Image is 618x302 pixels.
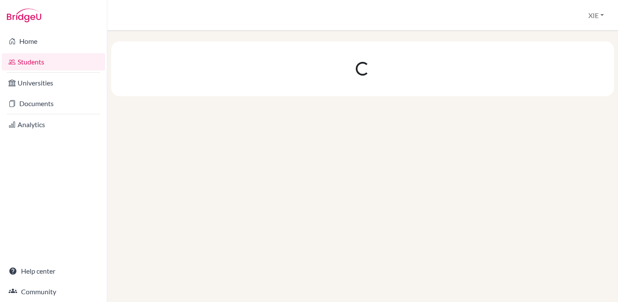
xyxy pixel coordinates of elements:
img: Bridge-U [7,9,41,22]
a: Analytics [2,116,105,133]
a: Universities [2,74,105,92]
a: Students [2,53,105,70]
a: Help center [2,262,105,280]
a: Home [2,33,105,50]
button: XIE [585,7,608,24]
a: Documents [2,95,105,112]
a: Community [2,283,105,300]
